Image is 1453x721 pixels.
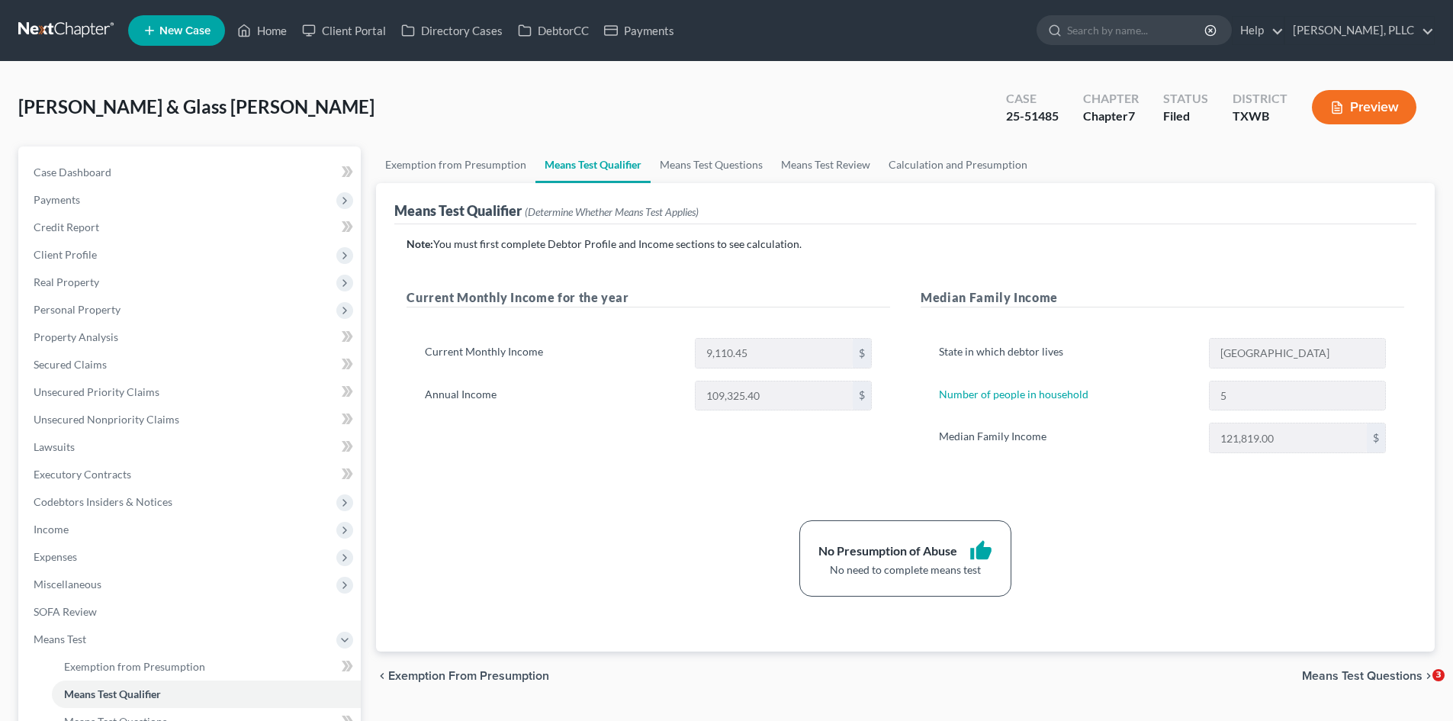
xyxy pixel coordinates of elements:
[1233,90,1287,108] div: District
[1210,381,1385,410] input: --
[34,385,159,398] span: Unsecured Priority Claims
[34,413,179,426] span: Unsecured Nonpriority Claims
[34,248,97,261] span: Client Profile
[931,423,1201,453] label: Median Family Income
[1083,90,1139,108] div: Chapter
[1163,108,1208,125] div: Filed
[939,388,1088,401] a: Number of people in household
[853,339,871,368] div: $
[34,330,118,343] span: Property Analysis
[417,381,686,411] label: Annual Income
[21,433,361,461] a: Lawsuits
[921,288,1404,307] h5: Median Family Income
[18,95,375,117] span: [PERSON_NAME] & Glass [PERSON_NAME]
[696,381,853,410] input: 0.00
[294,17,394,44] a: Client Portal
[376,670,549,682] button: chevron_left Exemption from Presumption
[34,632,86,645] span: Means Test
[818,542,957,560] div: No Presumption of Abuse
[772,146,879,183] a: Means Test Review
[21,159,361,186] a: Case Dashboard
[21,461,361,488] a: Executory Contracts
[853,381,871,410] div: $
[394,201,699,220] div: Means Test Qualifier
[969,539,992,562] i: thumb_up
[407,237,1404,252] p: You must first complete Debtor Profile and Income sections to see calculation.
[64,687,161,700] span: Means Test Qualifier
[21,406,361,433] a: Unsecured Nonpriority Claims
[1432,669,1445,681] span: 3
[1210,339,1385,368] input: State
[21,378,361,406] a: Unsecured Priority Claims
[394,17,510,44] a: Directory Cases
[1401,669,1438,706] iframe: Intercom live chat
[21,214,361,241] a: Credit Report
[510,17,596,44] a: DebtorCC
[1006,90,1059,108] div: Case
[1163,90,1208,108] div: Status
[52,681,361,708] a: Means Test Qualifier
[407,237,433,250] strong: Note:
[159,25,211,37] span: New Case
[64,660,205,673] span: Exemption from Presumption
[1312,90,1416,124] button: Preview
[931,338,1201,369] label: State in which debtor lives
[230,17,294,44] a: Home
[34,550,77,563] span: Expenses
[1233,108,1287,125] div: TXWB
[1367,423,1385,452] div: $
[1210,423,1367,452] input: 0.00
[1302,670,1422,682] span: Means Test Questions
[417,338,686,369] label: Current Monthly Income
[879,146,1037,183] a: Calculation and Presumption
[1302,670,1435,682] button: Means Test Questions chevron_right
[34,605,97,618] span: SOFA Review
[34,468,131,481] span: Executory Contracts
[535,146,651,183] a: Means Test Qualifier
[388,670,549,682] span: Exemption from Presumption
[1233,17,1284,44] a: Help
[34,303,121,316] span: Personal Property
[376,146,535,183] a: Exemption from Presumption
[34,440,75,453] span: Lawsuits
[34,193,80,206] span: Payments
[1067,16,1207,44] input: Search by name...
[596,17,682,44] a: Payments
[525,205,699,218] span: (Determine Whether Means Test Applies)
[34,523,69,536] span: Income
[1285,17,1434,44] a: [PERSON_NAME], PLLC
[696,339,853,368] input: 0.00
[21,351,361,378] a: Secured Claims
[1128,108,1135,123] span: 7
[52,653,361,681] a: Exemption from Presumption
[1083,108,1139,125] div: Chapter
[407,288,890,307] h5: Current Monthly Income for the year
[376,670,388,682] i: chevron_left
[34,275,99,288] span: Real Property
[34,166,111,179] span: Case Dashboard
[34,495,172,508] span: Codebtors Insiders & Notices
[21,598,361,626] a: SOFA Review
[21,323,361,351] a: Property Analysis
[34,578,101,591] span: Miscellaneous
[34,220,99,233] span: Credit Report
[651,146,772,183] a: Means Test Questions
[1006,108,1059,125] div: 25-51485
[34,358,107,371] span: Secured Claims
[818,562,992,578] div: No need to complete means test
